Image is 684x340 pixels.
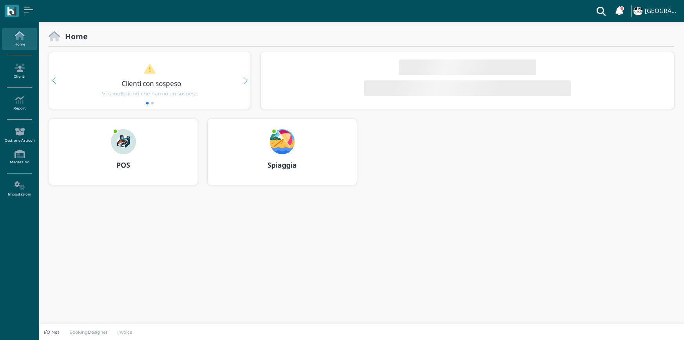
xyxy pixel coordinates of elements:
[49,52,250,109] div: 1 / 2
[2,28,36,50] a: Home
[102,90,198,97] span: Vi sono clienti che hanno un sospeso
[60,32,87,40] h2: Home
[207,119,357,195] a: ... Spiaggia
[52,78,56,84] div: Previous slide
[49,119,198,195] a: ... POS
[64,64,236,97] a: Clienti con sospeso Vi sono6clienti che hanno un sospeso
[244,78,247,84] div: Next slide
[270,129,295,154] img: ...
[2,60,36,82] a: Clienti
[2,178,36,200] a: Impostazioni
[632,2,679,20] a: ... [GEOGRAPHIC_DATA]
[7,7,16,16] img: logo
[116,160,130,170] b: POS
[120,91,123,97] b: 6
[111,129,136,154] img: ...
[633,7,642,15] img: ...
[65,80,237,87] h3: Clienti con sospeso
[2,93,36,114] a: Report
[645,8,679,15] h4: [GEOGRAPHIC_DATA]
[628,316,677,333] iframe: Help widget launcher
[2,124,36,146] a: Gestione Articoli
[267,160,297,170] b: Spiaggia
[2,146,36,168] a: Magazzino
